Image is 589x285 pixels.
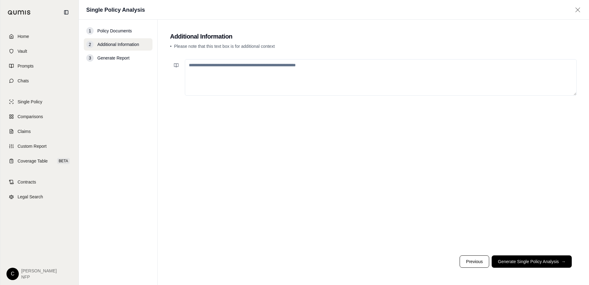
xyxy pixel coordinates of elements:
span: BETA [57,158,70,164]
span: [PERSON_NAME] [21,268,57,274]
span: Vault [18,48,27,54]
span: Coverage Table [18,158,48,164]
span: Prompts [18,63,34,69]
a: Custom Report [4,139,75,153]
h2: Additional Information [170,32,577,41]
a: Coverage TableBETA [4,154,75,168]
span: Policy Documents [97,28,132,34]
img: Qumis Logo [8,10,31,15]
button: Collapse sidebar [61,7,71,17]
a: Vault [4,44,75,58]
span: Chats [18,78,29,84]
a: Home [4,30,75,43]
span: Single Policy [18,99,42,105]
div: 1 [86,27,94,35]
span: Home [18,33,29,39]
span: Comparisons [18,114,43,120]
a: Chats [4,74,75,88]
a: Claims [4,125,75,138]
span: Claims [18,128,31,134]
span: • [170,44,172,49]
div: C [6,268,19,280]
span: Generate Report [97,55,129,61]
span: NFP [21,274,57,280]
a: Legal Search [4,190,75,204]
button: Generate Single Policy Analysis→ [492,255,572,268]
div: 3 [86,54,94,62]
a: Single Policy [4,95,75,109]
span: Custom Report [18,143,47,149]
a: Prompts [4,59,75,73]
button: Previous [460,255,489,268]
h1: Single Policy Analysis [86,6,145,14]
span: Legal Search [18,194,43,200]
span: Additional Information [97,41,139,47]
span: → [561,258,566,265]
a: Contracts [4,175,75,189]
span: Contracts [18,179,36,185]
span: Please note that this text box is for additional context [174,44,275,49]
a: Comparisons [4,110,75,123]
div: 2 [86,41,94,48]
